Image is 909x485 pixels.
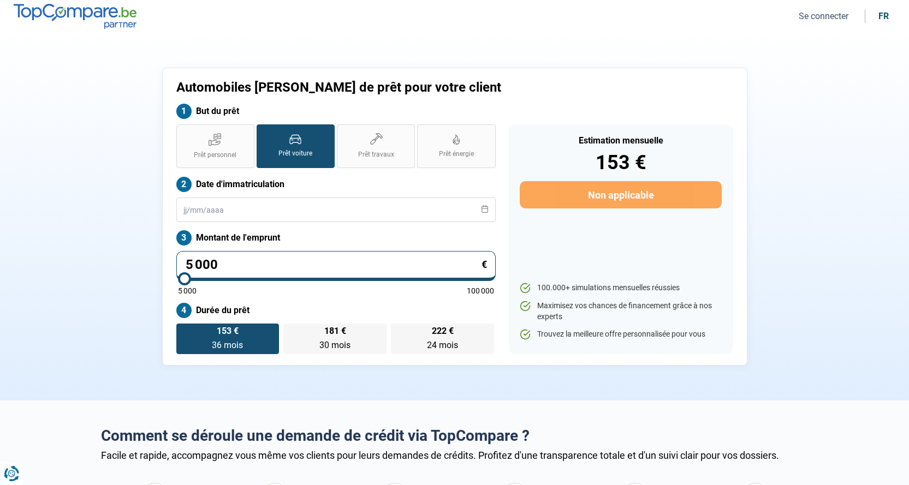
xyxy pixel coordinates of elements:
span: 36 mois [212,340,243,350]
span: Prêt personnel [194,151,236,160]
span: 153 € [217,327,239,336]
span: 24 mois [427,340,458,350]
span: Prêt énergie [439,149,474,159]
span: 181 € [324,327,346,336]
span: 5 000 [178,287,197,295]
li: Trouvez la meilleure offre personnalisée pour vous [520,329,721,340]
div: Estimation mensuelle [520,136,721,145]
span: 222 € [432,327,454,336]
img: TopCompare.be [14,4,136,28]
span: Prêt travaux [358,150,394,159]
span: 100 000 [467,287,494,295]
li: 100.000+ simulations mensuelles réussies [520,283,721,294]
h1: Automobiles [PERSON_NAME] de prêt pour votre client [176,80,591,95]
span: Prêt voiture [278,149,312,158]
button: Non applicable [520,181,721,208]
li: Maximisez vos chances de financement grâce à nos experts [520,301,721,322]
input: jj/mm/aaaa [176,197,496,222]
button: Se connecter [795,10,852,22]
div: fr [878,11,889,21]
label: But du prêt [176,104,496,119]
div: 153 € [520,153,721,172]
label: Durée du prêt [176,303,496,318]
span: € [482,260,487,270]
h2: Comment se déroule une demande de crédit via TopCompare ? [101,427,809,445]
label: Montant de l'emprunt [176,230,496,246]
span: 30 mois [319,340,350,350]
div: Facile et rapide, accompagnez vous même vos clients pour leurs demandes de crédits. Profitez d'un... [101,450,809,461]
label: Date d'immatriculation [176,177,496,192]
